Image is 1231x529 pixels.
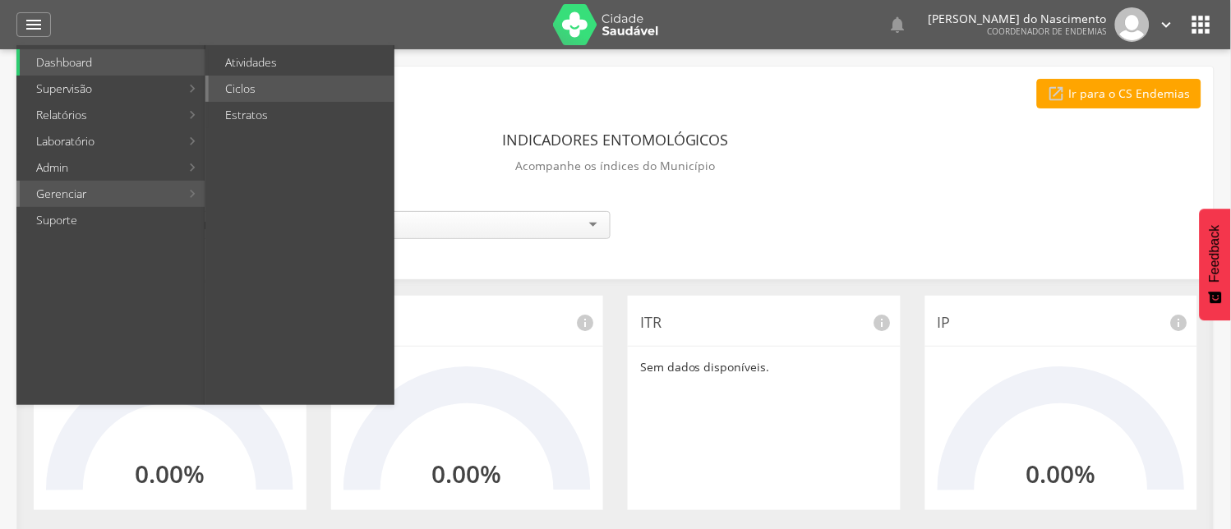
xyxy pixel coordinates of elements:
[873,313,892,333] i: info
[516,154,716,177] p: Acompanhe os índices do Município
[20,102,180,128] a: Relatórios
[575,313,595,333] i: info
[1158,16,1176,34] i: 
[1158,7,1176,42] a: 
[502,125,729,154] header: Indicadores Entomológicos
[20,49,205,76] a: Dashboard
[16,12,51,37] a: 
[888,15,908,34] i: 
[1208,225,1223,283] span: Feedback
[1026,460,1096,487] h2: 0.00%
[432,460,502,487] h2: 0.00%
[1037,79,1201,108] a: Ir para o CS Endemias
[24,15,44,34] i: 
[20,76,180,102] a: Supervisão
[20,128,180,154] a: Laboratório
[209,76,394,102] a: Ciclos
[988,25,1107,37] span: Coordenador de Endemias
[1048,85,1066,103] i: 
[640,359,888,375] p: Sem dados disponíveis.
[20,207,205,233] a: Suporte
[20,154,180,181] a: Admin
[20,181,180,207] a: Gerenciar
[938,312,1186,333] p: IP
[640,312,888,333] p: ITR
[929,13,1107,25] p: [PERSON_NAME] do Nascimento
[343,312,592,333] p: IRP
[1200,209,1231,320] button: Feedback - Mostrar pesquisa
[209,102,394,128] a: Estratos
[888,7,908,42] a: 
[1188,11,1215,38] i: 
[1169,313,1189,333] i: info
[209,49,394,76] a: Atividades
[135,460,205,487] h2: 0.00%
